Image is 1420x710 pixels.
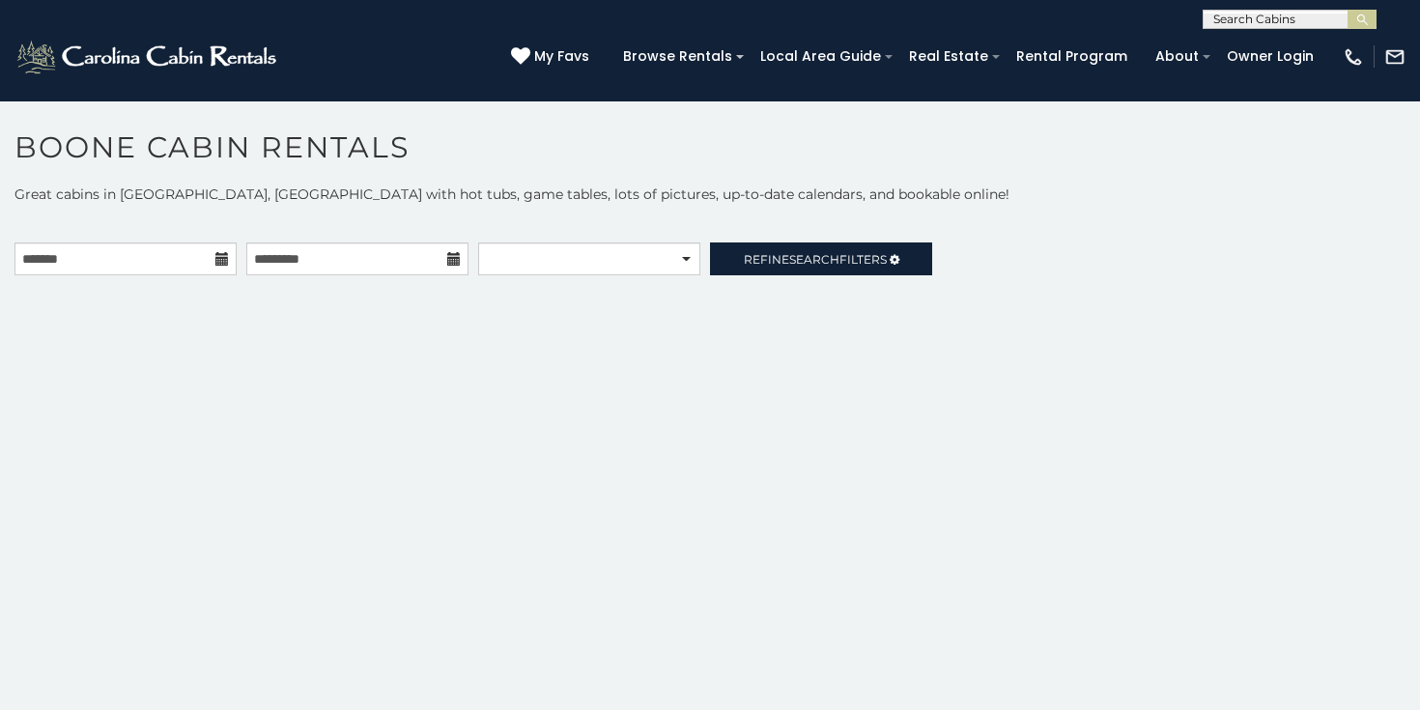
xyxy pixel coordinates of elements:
img: phone-regular-white.png [1343,46,1364,68]
a: About [1146,42,1208,71]
span: Search [789,252,839,267]
a: My Favs [511,46,594,68]
a: RefineSearchFilters [710,242,932,275]
span: My Favs [534,46,589,67]
a: Browse Rentals [613,42,742,71]
a: Rental Program [1007,42,1137,71]
a: Local Area Guide [751,42,891,71]
span: Refine Filters [744,252,887,267]
a: Real Estate [899,42,998,71]
img: White-1-2.png [14,38,282,76]
img: mail-regular-white.png [1384,46,1406,68]
a: Owner Login [1217,42,1323,71]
